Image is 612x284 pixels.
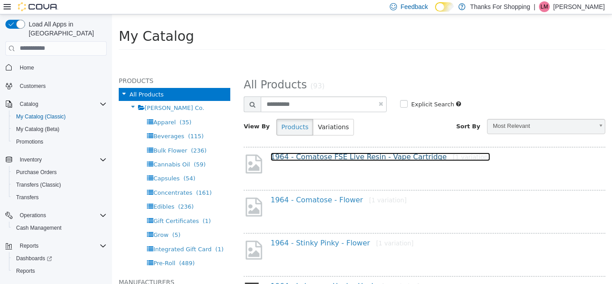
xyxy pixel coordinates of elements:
span: Pre-Roll [41,245,63,252]
p: Thanks For Shopping [470,1,530,12]
span: Cash Management [16,224,61,232]
span: My Catalog (Beta) [16,126,60,133]
a: 1964 - Lebanese Hash - Hash[1 variation] [159,267,307,276]
span: Customers [16,80,107,92]
button: Products [164,105,201,121]
p: | [534,1,535,12]
button: Catalog [16,99,42,109]
span: All Products [132,64,195,77]
span: (489) [67,245,83,252]
a: Dashboards [9,252,110,265]
span: Dashboards [16,255,52,262]
a: My Catalog (Beta) [13,124,63,135]
span: Transfers (Classic) [13,179,107,190]
a: Customers [16,81,49,92]
button: My Catalog (Beta) [9,123,110,135]
button: Inventory [2,153,110,166]
span: View By [132,109,158,115]
button: Transfers (Classic) [9,179,110,191]
span: My Catalog (Beta) [13,124,107,135]
span: Gift Certificates [41,203,87,210]
span: Operations [20,212,46,219]
a: Dashboards [13,253,56,264]
span: (236) [79,133,95,140]
span: (54) [71,161,83,167]
span: LM [541,1,548,12]
span: Home [20,64,34,71]
span: (236) [66,189,82,196]
span: [PERSON_NAME] Co. [33,90,92,97]
span: Capsules [41,161,68,167]
span: Promotions [13,136,107,147]
button: Home [2,61,110,74]
a: Purchase Orders [13,167,60,178]
span: Purchase Orders [16,169,57,176]
span: Edibles [41,189,62,196]
span: Beverages [41,118,72,125]
span: Cannabis Oil [41,147,78,153]
a: Reports [13,266,39,276]
button: Customers [2,79,110,92]
a: Transfers [13,192,42,203]
span: My Catalog (Classic) [13,111,107,122]
img: missing-image.png [132,182,152,204]
span: (1) [103,232,112,238]
a: Home [16,62,38,73]
span: Transfers (Classic) [16,181,61,188]
button: Purchase Orders [9,166,110,179]
small: [1 variation] [264,225,302,232]
span: All Products [17,77,52,83]
span: Dashboards [13,253,107,264]
a: My Catalog (Classic) [13,111,69,122]
span: Home [16,62,107,73]
a: 1964 - Stinky Pinky - Flower[1 variation] [159,224,302,233]
a: 1964 - Comatose FSE Live Resin - Vape Cartridge[1 variation] [159,138,378,147]
button: Reports [9,265,110,277]
button: Reports [16,240,42,251]
button: My Catalog (Classic) [9,110,110,123]
button: Operations [2,209,110,222]
div: Liam Mcauley [539,1,550,12]
span: Cash Management [13,223,107,233]
img: missing-image.png [132,139,152,161]
a: Promotions [13,136,47,147]
span: Concentrates [41,175,80,182]
button: Cash Management [9,222,110,234]
span: Feedback [401,2,428,11]
span: Promotions [16,138,43,145]
span: Sort By [344,109,368,115]
span: Reports [16,240,107,251]
span: Customers [20,83,46,90]
span: (35) [68,105,80,111]
button: Operations [16,210,50,221]
img: Cova [18,2,58,11]
label: Explicit Search [297,86,342,95]
span: Catalog [16,99,107,109]
a: 1964 - Comatose - Flower[1 variation] [159,181,294,190]
span: (115) [76,118,92,125]
span: Purchase Orders [13,167,107,178]
span: Most Relevant [375,105,481,119]
h5: Manufacturers [7,262,118,273]
span: My Catalog [7,14,82,30]
img: missing-image.png [132,225,152,247]
button: Reports [2,240,110,252]
span: Load All Apps in [GEOGRAPHIC_DATA] [25,20,107,38]
h5: Products [7,61,118,72]
span: Catalog [20,100,38,108]
span: Reports [20,242,39,249]
span: Reports [16,267,35,275]
small: [1 variation] [257,182,295,189]
button: Transfers [9,191,110,204]
span: Inventory [20,156,42,163]
span: Transfers [13,192,107,203]
span: Grow [41,217,56,224]
span: Integrated Gift Card [41,232,99,238]
span: (1) [91,203,99,210]
span: My Catalog (Classic) [16,113,66,120]
small: [1 variation] [341,139,379,146]
span: Apparel [41,105,64,111]
span: Operations [16,210,107,221]
span: Transfers [16,194,39,201]
span: (161) [84,175,100,182]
